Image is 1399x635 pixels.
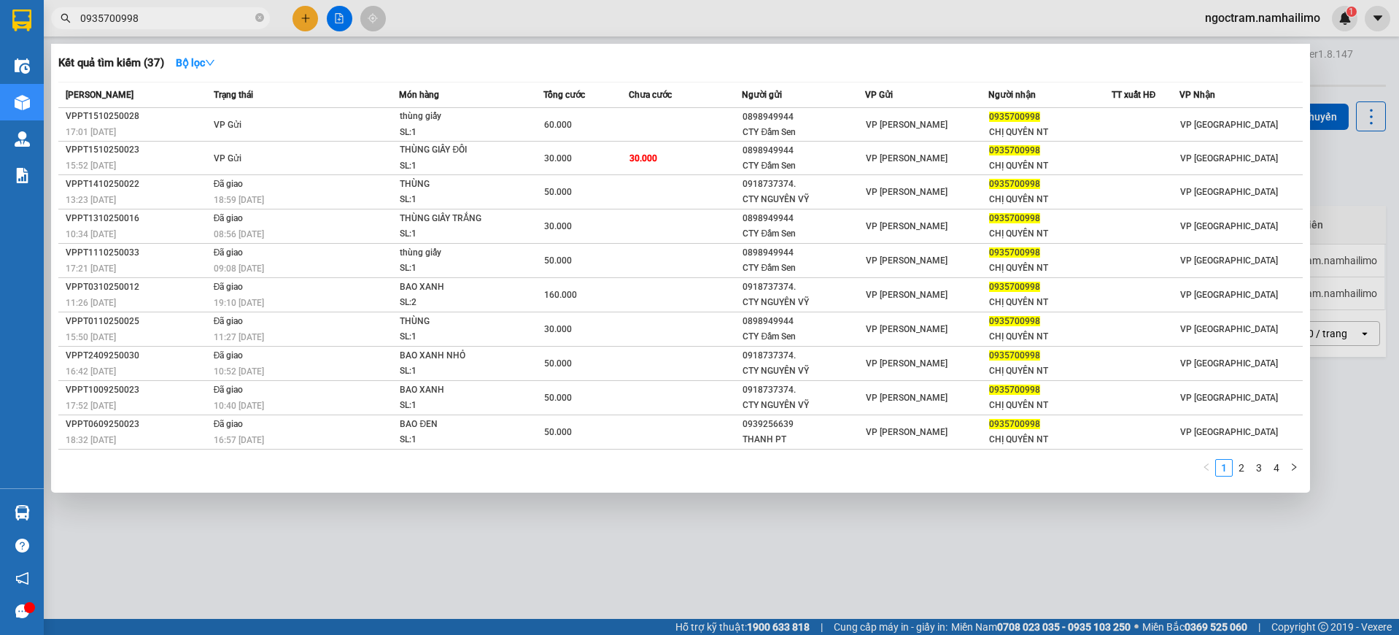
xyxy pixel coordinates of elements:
li: 1 [1215,459,1233,477]
span: VP [PERSON_NAME] [866,221,947,231]
span: 50.000 [544,187,572,197]
span: 0935700998 [989,145,1040,155]
span: 11:26 [DATE] [66,298,116,308]
div: SL: 1 [400,226,509,242]
div: 0918737374. [743,280,864,295]
a: 1 [1216,460,1232,476]
span: VP Nhận [1179,90,1215,100]
span: VP [PERSON_NAME] [866,358,947,369]
span: VP [PERSON_NAME] [866,393,947,403]
div: CHỊ QUYÊN NT [989,158,1111,174]
div: CHỊ QUYÊN NT [989,192,1111,207]
span: 16:42 [DATE] [66,366,116,377]
span: Người nhận [988,90,1036,100]
span: Người gửi [742,90,782,100]
img: warehouse-icon [15,505,30,520]
div: VPPT1110250033 [66,245,209,261]
div: 0898949944 [743,143,864,158]
div: BAO XANH NHỎ [400,348,509,364]
div: VPPT1310250016 [66,211,209,226]
span: TT xuất HĐ [1112,90,1156,100]
span: 60.000 [544,120,572,130]
span: VP [PERSON_NAME] [866,324,947,334]
span: VP Gửi [865,90,893,100]
div: CTY NGUYÊN VỸ [743,398,864,413]
span: 0935700998 [989,247,1040,258]
span: left [1202,463,1211,472]
div: CTY NGUYÊN VỸ [743,295,864,310]
div: CHỊ QUYÊN NT [989,432,1111,447]
div: 0898949944 [743,109,864,125]
span: 0935700998 [989,179,1040,189]
div: SL: 1 [400,125,509,141]
span: 0935700998 [989,350,1040,361]
div: CTY Đầm Sen [743,329,864,345]
div: CTY Đầm Sen [743,125,864,140]
span: VP [GEOGRAPHIC_DATA] [1180,221,1278,231]
img: warehouse-icon [15,131,30,147]
span: VP [GEOGRAPHIC_DATA] [1180,358,1278,369]
span: VP [GEOGRAPHIC_DATA] [1180,324,1278,334]
button: right [1285,459,1303,477]
div: 0939256639 [743,417,864,432]
span: 30.000 [544,221,572,231]
a: 3 [1251,460,1267,476]
span: 15:52 [DATE] [66,161,116,171]
div: SL: 1 [400,158,509,174]
span: VP [GEOGRAPHIC_DATA] [1180,153,1278,163]
span: Đã giao [214,213,244,223]
li: 2 [1233,459,1250,477]
span: VP [GEOGRAPHIC_DATA] [1180,120,1278,130]
span: message [15,604,29,618]
span: 0935700998 [989,213,1040,223]
button: left [1198,459,1215,477]
div: VPPT1510250023 [66,142,209,158]
span: VP [PERSON_NAME] [866,187,947,197]
span: 10:52 [DATE] [214,366,264,377]
span: Đã giao [214,419,244,429]
span: 50.000 [544,393,572,403]
div: 0918737374. [743,382,864,398]
div: 0898949944 [743,211,864,226]
div: THÙNG GIẤY TRẮNG [400,211,509,227]
span: Đã giao [214,282,244,292]
img: warehouse-icon [15,95,30,110]
button: Bộ lọcdown [164,51,227,74]
div: SL: 1 [400,432,509,448]
span: 17:52 [DATE] [66,401,116,411]
div: VPPT0110250025 [66,314,209,329]
span: 19:10 [DATE] [214,298,264,308]
span: close-circle [255,13,264,22]
div: SL: 1 [400,261,509,277]
span: question-circle [15,539,29,553]
div: 0918737374. [743,177,864,192]
span: Đã giao [214,179,244,189]
span: Tổng cước [543,90,585,100]
div: SL: 2 [400,295,509,311]
span: 13:23 [DATE] [66,195,116,205]
span: 0935700998 [989,282,1040,292]
div: VPPT0310250012 [66,280,209,295]
div: 0898949944 [743,314,864,329]
span: 0935700998 [989,316,1040,326]
div: CHỊ QUYÊN NT [989,226,1111,242]
span: VP Gửi [214,120,241,130]
div: BAO XANH [400,382,509,399]
span: VP [GEOGRAPHIC_DATA] [1180,255,1278,266]
div: 0918737374. [743,348,864,363]
div: VPPT2409250030 [66,348,209,363]
span: 10:40 [DATE] [214,401,264,411]
div: CTY Đầm Sen [743,158,864,174]
span: 30.000 [544,324,572,334]
span: 18:59 [DATE] [214,195,264,205]
span: VP [PERSON_NAME] [866,120,947,130]
li: VP VP [GEOGRAPHIC_DATA] [7,79,101,127]
img: logo-vxr [12,9,31,31]
span: 30.000 [544,153,572,163]
span: 50.000 [544,358,572,369]
img: logo.jpg [7,7,58,58]
li: 3 [1250,459,1268,477]
span: 0935700998 [989,112,1040,122]
div: SL: 1 [400,398,509,414]
span: Đã giao [214,316,244,326]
